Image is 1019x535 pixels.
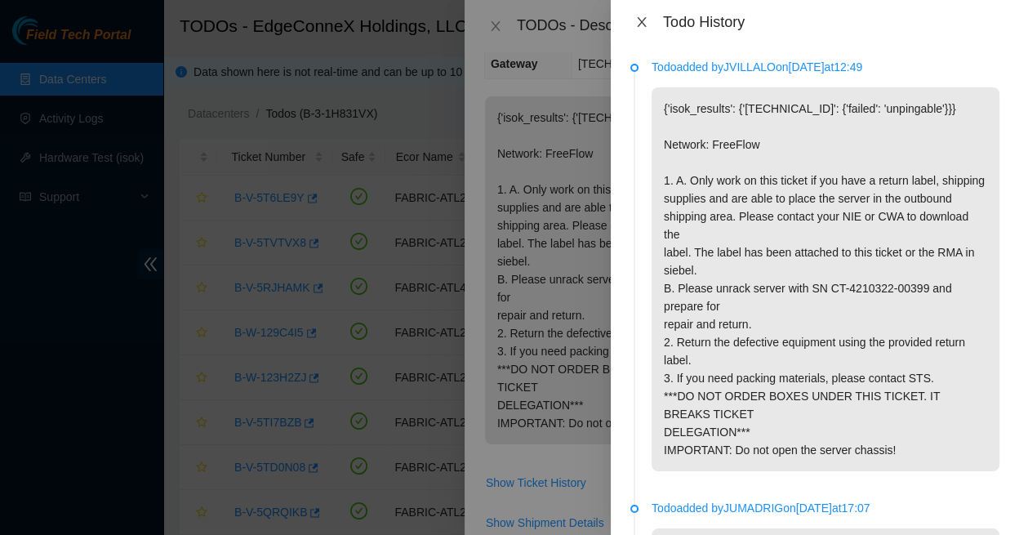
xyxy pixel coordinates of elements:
[652,499,999,517] p: Todo added by JUMADRIG on [DATE] at 17:07
[663,13,999,31] div: Todo History
[652,58,999,76] p: Todo added by JVILLALO on [DATE] at 12:49
[635,16,648,29] span: close
[652,87,999,471] p: {'isok_results': {'[TECHNICAL_ID]': {'failed': 'unpingable'}}} Network: FreeFlow 1. A. Only work ...
[630,15,653,30] button: Close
